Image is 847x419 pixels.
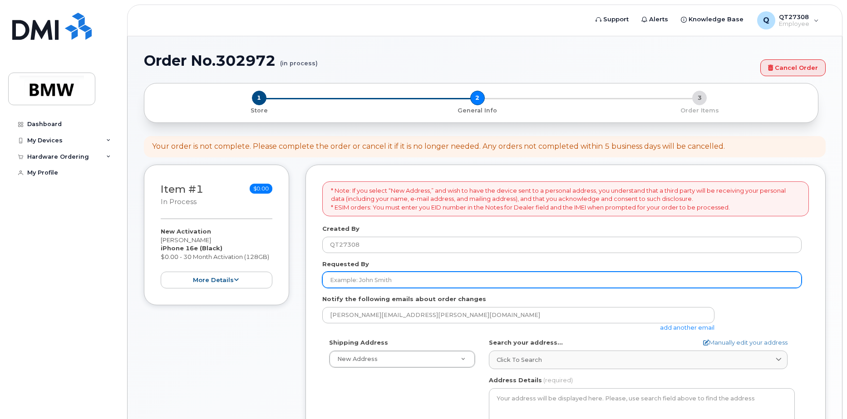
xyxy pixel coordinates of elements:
span: (required) [543,376,573,384]
h1: Order No.302972 [144,53,756,68]
span: $0.00 [250,184,272,194]
p: * Note: If you select “New Address,” and wish to have the device sent to a personal address, you ... [331,186,800,212]
a: Click to search [489,351,788,369]
a: add another email [660,324,714,331]
a: New Address [330,351,475,367]
strong: New Activation [161,228,211,235]
iframe: Messenger Launcher [808,380,840,412]
span: New Address [337,356,378,362]
a: Cancel Order [760,59,826,76]
span: Click to search [497,356,542,364]
a: 1 Store [152,105,366,115]
small: (in process) [280,53,318,67]
strong: iPhone 16e (Black) [161,244,222,252]
label: Address Details [489,376,542,385]
div: [PERSON_NAME] $0.00 - 30 Month Activation (128GB) [161,227,272,288]
a: Manually edit your address [703,338,788,347]
input: Example: John Smith [322,272,802,288]
span: 1 [252,91,266,105]
label: Requested By [322,260,369,268]
div: Your order is not complete. Please complete the order or cancel it if it is no longer needed. Any... [152,141,725,152]
p: Store [155,107,363,115]
label: Notify the following emails about order changes [322,295,486,303]
label: Search your address... [489,338,563,347]
label: Shipping Address [329,338,388,347]
button: more details [161,272,272,288]
small: in process [161,198,197,206]
h3: Item #1 [161,184,203,207]
input: Example: john@appleseed.com [322,307,714,323]
label: Created By [322,224,359,233]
